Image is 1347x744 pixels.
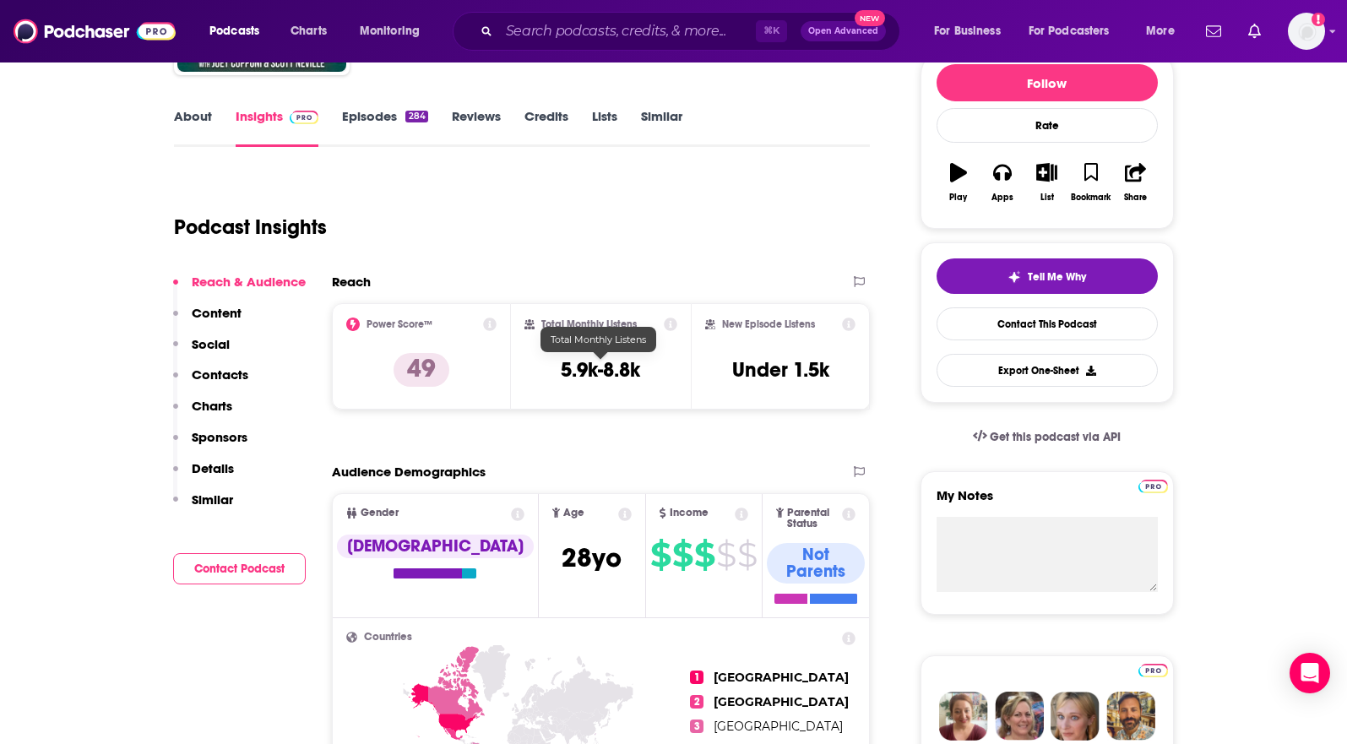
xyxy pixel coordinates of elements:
[192,305,242,321] p: Content
[452,108,501,147] a: Reviews
[364,632,412,643] span: Countries
[173,336,230,367] button: Social
[1138,477,1168,493] a: Pro website
[991,193,1013,203] div: Apps
[405,111,427,122] div: 284
[192,274,306,290] p: Reach & Audience
[1138,664,1168,677] img: Podchaser Pro
[714,694,849,709] span: [GEOGRAPHIC_DATA]
[1138,480,1168,493] img: Podchaser Pro
[1051,692,1100,741] img: Jules Profile
[937,64,1158,101] button: Follow
[922,18,1022,45] button: open menu
[173,274,306,305] button: Reach & Audience
[348,18,442,45] button: open menu
[939,692,988,741] img: Sydney Profile
[360,19,420,43] span: Monitoring
[1113,152,1157,213] button: Share
[192,460,234,476] p: Details
[937,307,1158,340] a: Contact This Podcast
[524,108,568,147] a: Credits
[1008,270,1021,284] img: tell me why sparkle
[290,111,319,124] img: Podchaser Pro
[337,535,534,558] div: [DEMOGRAPHIC_DATA]
[562,541,622,574] span: 28 yo
[808,27,878,35] span: Open Advanced
[1028,270,1086,284] span: Tell Me Why
[694,541,714,568] span: $
[995,692,1044,741] img: Barbara Profile
[641,108,682,147] a: Similar
[756,20,787,42] span: ⌘ K
[672,541,693,568] span: $
[561,357,640,383] h3: 5.9k-8.8k
[1138,661,1168,677] a: Pro website
[650,541,671,568] span: $
[1288,13,1325,50] span: Logged in as gcody826
[855,10,885,26] span: New
[551,334,646,345] span: Total Monthly Listens
[937,152,980,213] button: Play
[192,398,232,414] p: Charts
[174,215,327,240] h1: Podcast Insights
[1288,13,1325,50] button: Show profile menu
[937,108,1158,143] div: Rate
[1241,17,1268,46] a: Show notifications dropdown
[1029,19,1110,43] span: For Podcasters
[722,318,815,330] h2: New Episode Listens
[332,274,371,290] h2: Reach
[592,108,617,147] a: Lists
[361,508,399,519] span: Gender
[980,152,1024,213] button: Apps
[14,15,176,47] img: Podchaser - Follow, Share and Rate Podcasts
[714,670,849,685] span: [GEOGRAPHIC_DATA]
[291,19,327,43] span: Charts
[192,491,233,508] p: Similar
[192,336,230,352] p: Social
[173,460,234,491] button: Details
[716,541,736,568] span: $
[394,353,449,387] p: 49
[332,464,486,480] h2: Audience Demographics
[1288,13,1325,50] img: User Profile
[1024,152,1068,213] button: List
[1312,13,1325,26] svg: Add a profile image
[737,541,757,568] span: $
[173,367,248,398] button: Contacts
[209,19,259,43] span: Podcasts
[1134,18,1196,45] button: open menu
[192,429,247,445] p: Sponsors
[767,543,866,584] div: Not Parents
[367,318,432,330] h2: Power Score™
[949,193,967,203] div: Play
[1069,152,1113,213] button: Bookmark
[1146,19,1175,43] span: More
[280,18,337,45] a: Charts
[714,719,843,734] span: [GEOGRAPHIC_DATA]
[690,695,703,709] span: 2
[690,720,703,733] span: 3
[934,19,1001,43] span: For Business
[173,491,233,523] button: Similar
[937,354,1158,387] button: Export One-Sheet
[670,508,709,519] span: Income
[192,367,248,383] p: Contacts
[499,18,756,45] input: Search podcasts, credits, & more...
[1106,692,1155,741] img: Jon Profile
[236,108,319,147] a: InsightsPodchaser Pro
[1290,653,1330,693] div: Open Intercom Messenger
[342,108,427,147] a: Episodes284
[173,398,232,429] button: Charts
[1199,17,1228,46] a: Show notifications dropdown
[1124,193,1147,203] div: Share
[959,416,1135,458] a: Get this podcast via API
[801,21,886,41] button: Open AdvancedNew
[174,108,212,147] a: About
[563,508,584,519] span: Age
[787,508,839,529] span: Parental Status
[173,553,306,584] button: Contact Podcast
[1018,18,1134,45] button: open menu
[690,671,703,684] span: 1
[937,487,1158,517] label: My Notes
